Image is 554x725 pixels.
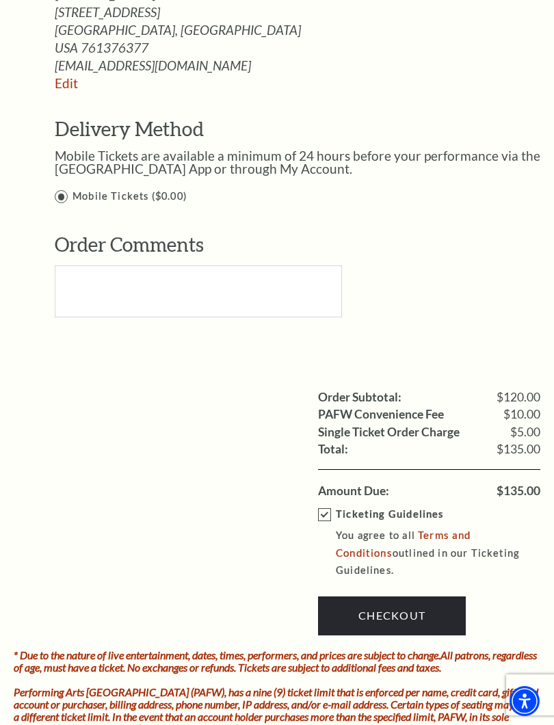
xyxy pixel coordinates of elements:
label: PAFW Convenience Fee [318,408,444,421]
textarea: Text area [55,265,342,317]
label: Order Subtotal: [318,391,401,404]
strong: All patrons, regardless of age, must have a ticket [14,648,537,674]
span: $120.00 [497,391,540,404]
span: Delivery Method [55,117,204,140]
span: outlined in our Ticketing Guidelines. [336,547,519,576]
i: * Due to the nature of live entertainment, dates, times, performers, and prices are subject to ch... [14,648,537,674]
label: Single Ticket Order Charge [318,426,460,438]
label: Amount Due: [318,485,389,497]
label: Total: [318,443,348,456]
span: $5.00 [510,426,540,438]
a: Edit [55,75,78,91]
span: $135.00 [497,443,540,456]
strong: Ticketing Guidelines [336,508,443,520]
a: Checkout [318,596,466,635]
span: $135.00 [497,485,540,497]
div: Accessibility Menu [510,686,540,716]
span: $10.00 [503,408,540,421]
a: Terms and Conditions [336,529,471,559]
span: Order Comments [55,233,204,256]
